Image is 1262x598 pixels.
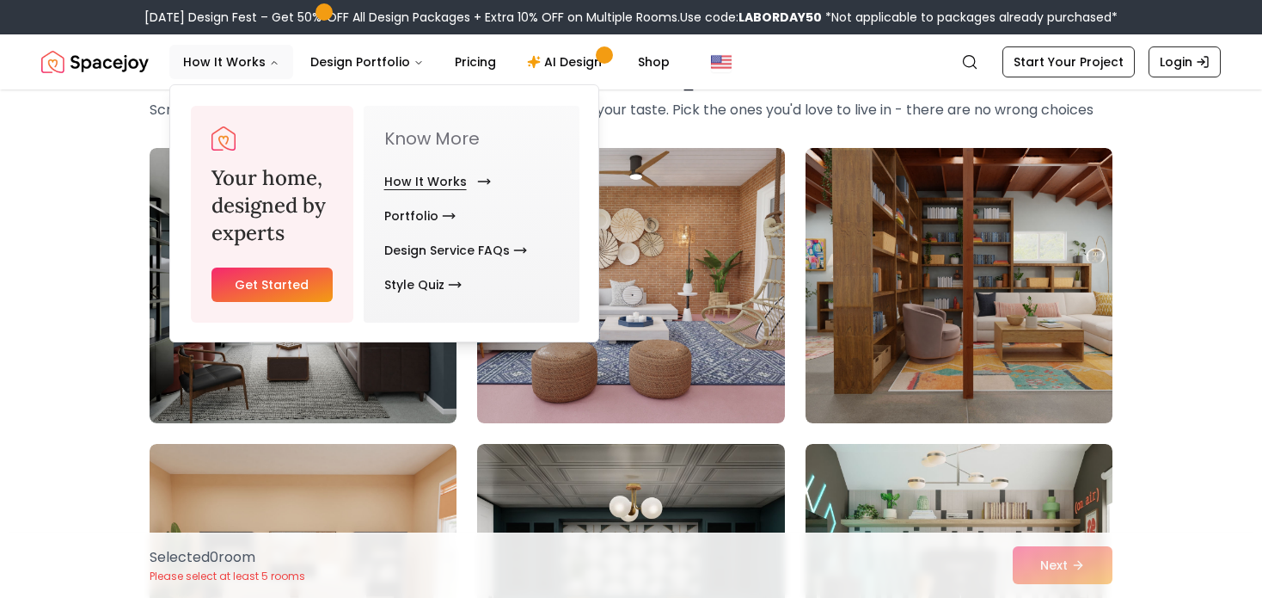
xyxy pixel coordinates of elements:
img: Spacejoy Logo [211,126,236,151]
p: Selected 0 room [150,547,305,568]
a: Portfolio [384,199,456,233]
img: Spacejoy Logo [41,45,149,79]
p: Please select at least 5 rooms [150,570,305,583]
a: Design Service FAQs [384,233,527,268]
img: Room room-2 [477,148,784,423]
img: Room room-3 [806,148,1112,423]
span: *Not applicable to packages already purchased* [822,9,1118,26]
nav: Global [41,34,1221,89]
a: Spacejoy [41,45,149,79]
a: How It Works [384,164,484,199]
a: AI Design [513,45,621,79]
nav: Main [169,45,683,79]
p: Know More [384,126,559,151]
a: Shop [624,45,683,79]
a: Spacejoy [211,126,236,151]
button: How It Works [169,45,293,79]
img: Room room-1 [150,148,456,423]
div: [DATE] Design Fest – Get 50% OFF All Design Packages + Extra 10% OFF on Multiple Rooms. [144,9,1118,26]
div: How It Works [170,85,600,343]
span: Use code: [680,9,822,26]
a: Start Your Project [1002,46,1135,77]
p: Scroll through the collection and select that reflect your taste. Pick the ones you'd love to liv... [150,100,1112,120]
b: LABORDAY50 [738,9,822,26]
a: Pricing [441,45,510,79]
button: Design Portfolio [297,45,438,79]
a: Get Started [211,268,333,302]
a: Style Quiz [384,268,462,302]
img: United States [711,52,732,72]
a: Login [1149,46,1221,77]
h3: Your home, designed by experts [211,164,333,247]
